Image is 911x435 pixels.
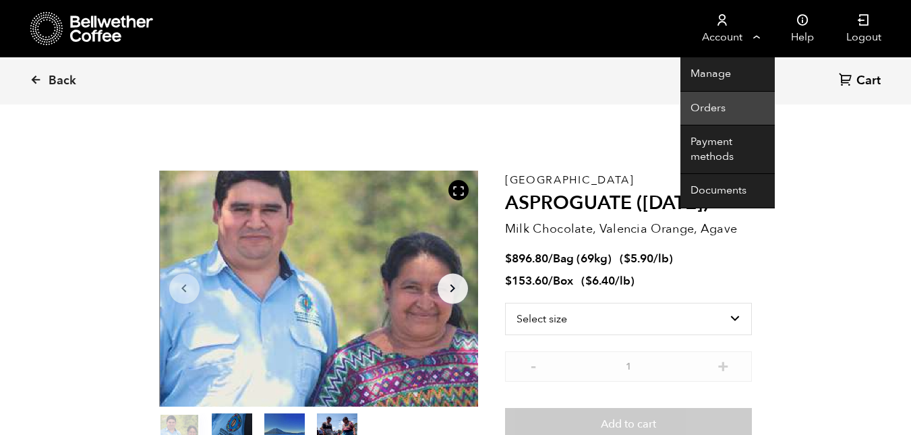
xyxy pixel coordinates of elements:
[548,251,553,266] span: /
[856,73,881,89] span: Cart
[620,251,673,266] span: ( )
[505,273,548,289] bdi: 153.60
[553,273,573,289] span: Box
[505,251,548,266] bdi: 896.80
[715,358,732,372] button: +
[49,73,76,89] span: Back
[839,72,884,90] a: Cart
[581,273,635,289] span: ( )
[680,125,775,174] a: Payment methods
[505,251,512,266] span: $
[505,192,753,215] h2: ASPROGUATE ([DATE])
[548,273,553,289] span: /
[680,92,775,126] a: Orders
[680,57,775,92] a: Manage
[505,273,512,289] span: $
[585,273,592,289] span: $
[505,220,753,238] p: Milk Chocolate, Valencia Orange, Agave
[653,251,669,266] span: /lb
[680,174,775,208] a: Documents
[624,251,653,266] bdi: 5.90
[615,273,630,289] span: /lb
[525,358,542,372] button: -
[624,251,630,266] span: $
[585,273,615,289] bdi: 6.40
[553,251,612,266] span: Bag (69kg)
